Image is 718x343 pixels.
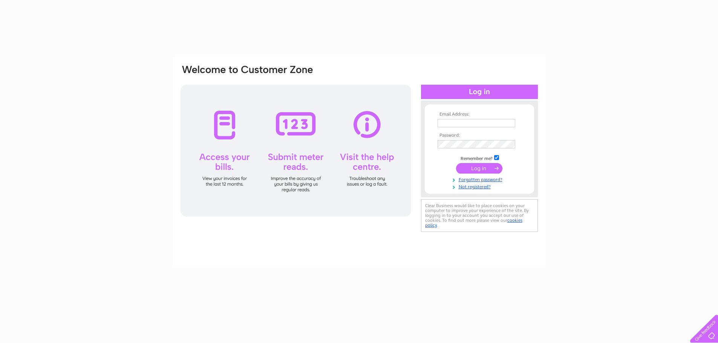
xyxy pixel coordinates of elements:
th: Email Address: [436,112,523,117]
div: Clear Business would like to place cookies on your computer to improve your experience of the sit... [421,199,538,232]
td: Remember me? [436,154,523,162]
input: Submit [456,163,502,174]
a: Not registered? [438,183,523,190]
a: Forgotten password? [438,175,523,183]
a: cookies policy [425,218,522,228]
th: Password: [436,133,523,138]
